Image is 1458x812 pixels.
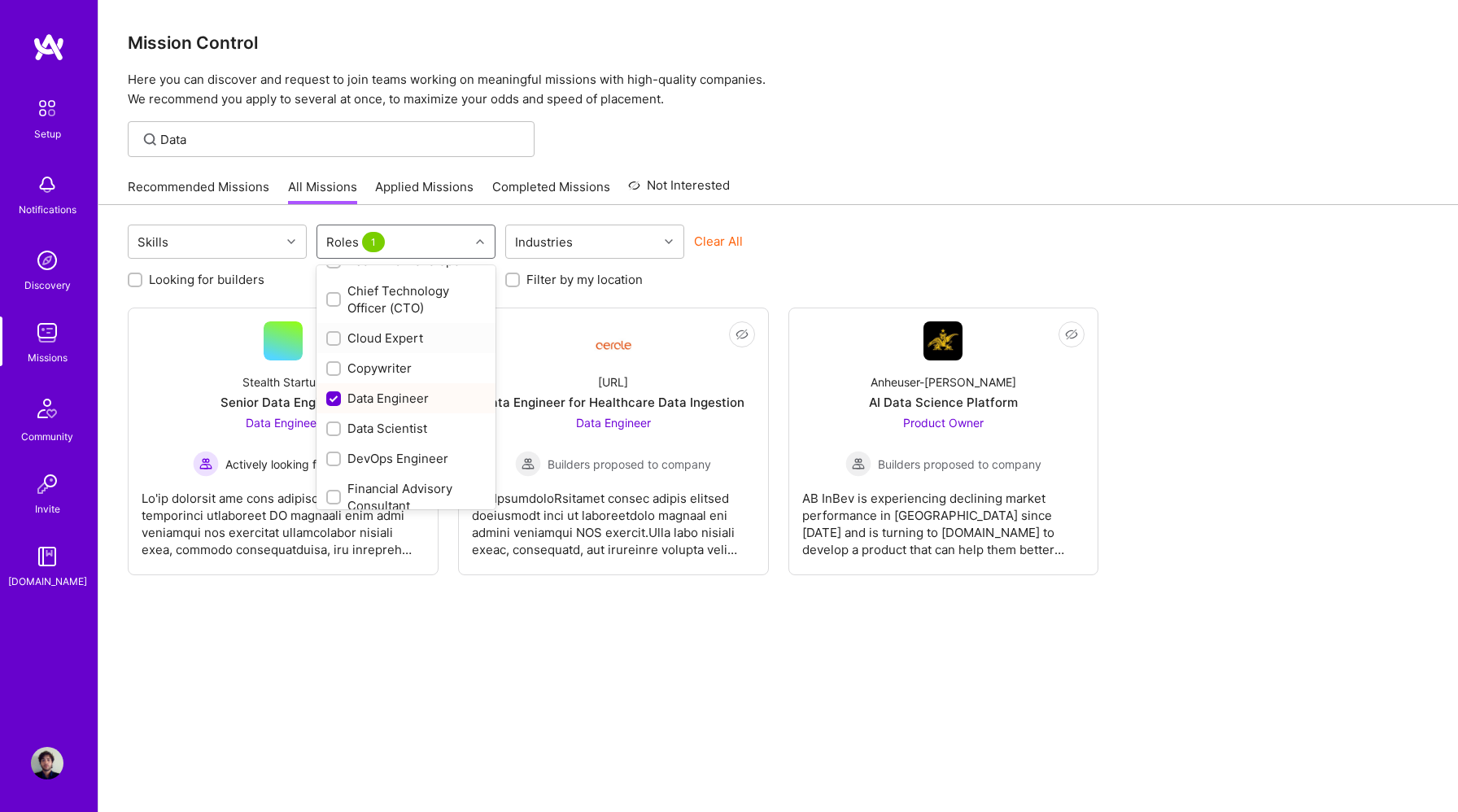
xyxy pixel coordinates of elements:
[736,328,749,341] i: icon EyeClosed
[133,230,172,254] div: Skills
[326,390,486,407] div: Data Engineer
[31,468,63,500] img: Invite
[142,321,425,561] a: Stealth StartupSenior Data EngineerData Engineer Actively looking for buildersActively looking fo...
[287,238,295,246] i: icon Chevron
[326,420,486,437] div: Data Scientist
[28,349,68,366] div: Missions
[878,456,1041,473] span: Builders proposed to company
[362,232,385,252] span: 1
[628,176,730,205] a: Not Interested
[31,168,63,201] img: bell
[326,282,486,317] div: Chief Technology Officer (CTO)
[923,321,963,360] img: Company Logo
[322,230,392,254] div: Roles
[802,477,1085,558] div: AB InBev is experiencing declining market performance in [GEOGRAPHIC_DATA] since [DATE] and is tu...
[31,747,63,779] img: User Avatar
[526,271,643,288] label: Filter by my location
[871,373,1016,391] div: Anheuser-[PERSON_NAME]
[21,428,73,445] div: Community
[24,277,71,294] div: Discovery
[869,394,1018,411] div: AI Data Science Platform
[31,317,63,349] img: teamwork
[128,70,1429,109] p: Here you can discover and request to join teams working on meaningful missions with high-quality ...
[27,747,68,779] a: User Avatar
[142,477,425,558] div: Lo'ip dolorsit ame cons adipisci eli s doei-temporinci utlaboreet DO magnaali enim admi veniamqui...
[225,456,373,473] span: Actively looking for builders
[326,450,486,467] div: DevOps Engineer
[375,178,474,205] a: Applied Missions
[28,389,67,428] img: Community
[193,451,219,477] img: Actively looking for builders
[31,244,63,277] img: discovery
[326,330,486,347] div: Cloud Expert
[326,360,486,377] div: Copywriter
[903,416,984,430] span: Product Owner
[8,573,87,590] div: [DOMAIN_NAME]
[472,321,755,561] a: Company Logo[URL]Data Engineer for Healthcare Data IngestionData Engineer Builders proposed to co...
[246,416,321,430] span: Data Engineer
[482,394,744,411] div: Data Engineer for Healthcare Data Ingestion
[30,91,64,125] img: setup
[242,373,323,391] div: Stealth Startup
[665,238,673,246] i: icon Chevron
[548,456,711,473] span: Builders proposed to company
[845,451,871,477] img: Builders proposed to company
[515,451,541,477] img: Builders proposed to company
[598,373,628,391] div: [URL]
[1065,328,1078,341] i: icon EyeClosed
[35,500,60,517] div: Invite
[326,480,486,514] div: Financial Advisory Consultant
[220,394,346,411] div: Senior Data Engineer
[19,201,76,218] div: Notifications
[31,540,63,573] img: guide book
[594,328,633,355] img: Company Logo
[128,33,1429,53] h3: Mission Control
[511,230,577,254] div: Industries
[694,233,743,250] button: Clear All
[141,130,159,149] i: icon SearchGrey
[576,416,651,430] span: Data Engineer
[472,477,755,558] div: Lor IpsumdoloRsitamet consec adipis elitsed doeiusmodt inci ut laboreetdolo magnaal eni admini ve...
[33,33,65,62] img: logo
[128,178,269,205] a: Recommended Missions
[288,178,357,205] a: All Missions
[34,125,61,142] div: Setup
[149,271,264,288] label: Looking for builders
[492,178,610,205] a: Completed Missions
[476,238,484,246] i: icon Chevron
[802,321,1085,561] a: Company LogoAnheuser-[PERSON_NAME]AI Data Science PlatformProduct Owner Builders proposed to comp...
[160,131,522,148] input: Find Mission...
